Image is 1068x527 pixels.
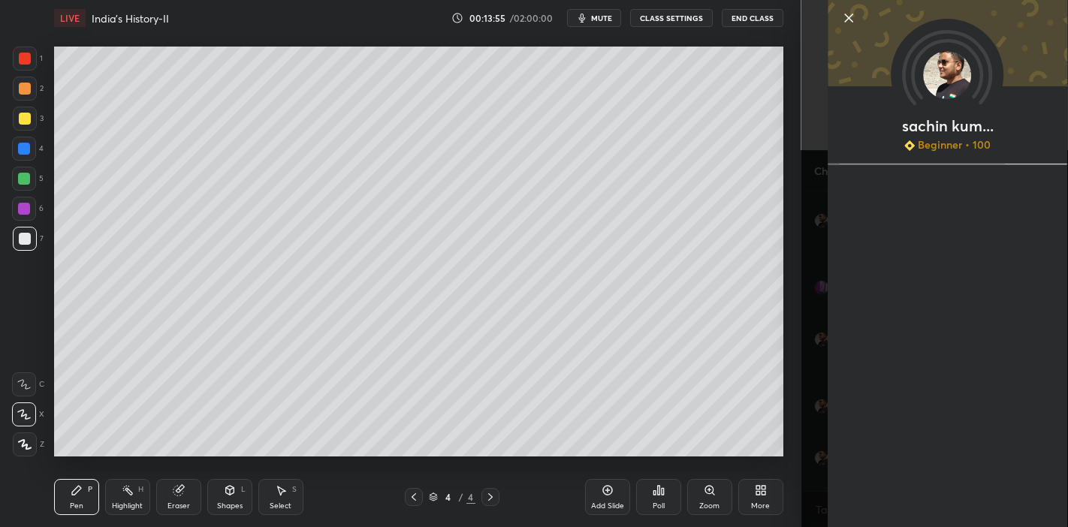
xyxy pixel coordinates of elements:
div: X [12,402,44,426]
div: 7 [13,227,44,251]
div: Highlight [112,502,143,510]
div: L [241,486,246,493]
div: Eraser [167,502,190,510]
div: / [459,492,463,501]
h4: India's History-II [92,11,169,26]
button: End Class [722,9,783,27]
div: Zoom [699,502,720,510]
div: Pen [70,502,83,510]
div: Z [13,432,44,456]
div: More [751,502,770,510]
img: aa4afc4cda4c46b782767ec53d0ea348.jpg [924,51,972,99]
div: S [292,486,297,493]
div: 4 [441,492,456,501]
div: 3 [13,107,44,131]
img: Learner_Badge_beginner_1_8b307cf2a0.svg [904,140,915,151]
div: Shapes [217,502,243,510]
div: 6 [12,197,44,221]
div: LIVE [54,9,86,27]
div: P [88,486,92,493]
span: mute [591,13,612,23]
p: Beginner • 100 [918,138,991,152]
button: mute [567,9,621,27]
div: Select [270,502,291,510]
div: 5 [12,167,44,191]
div: 1 [13,47,43,71]
div: 4 [466,490,475,504]
p: sachin kum... [902,120,994,132]
div: H [138,486,143,493]
div: C [12,372,44,396]
div: Poll [653,502,665,510]
div: 2 [13,77,44,101]
div: Add Slide [591,502,624,510]
button: CLASS SETTINGS [630,9,713,27]
div: animation [828,152,1068,168]
div: 4 [12,137,44,161]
